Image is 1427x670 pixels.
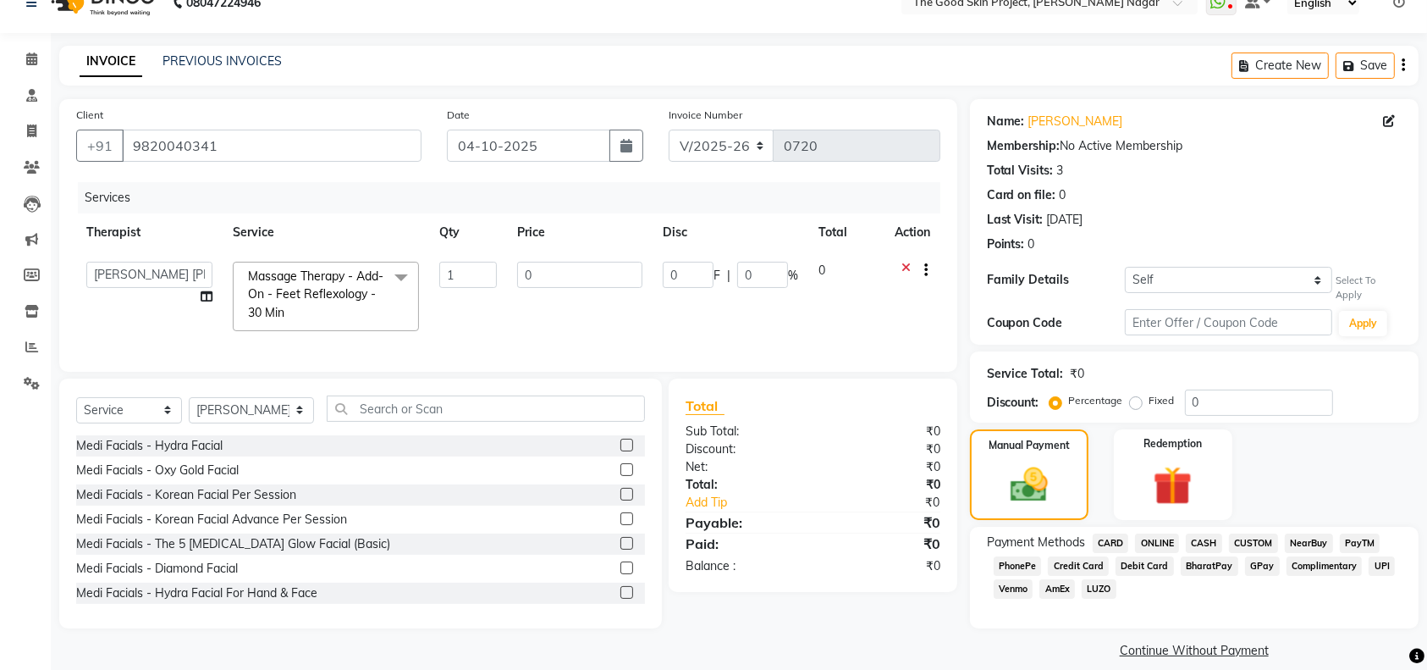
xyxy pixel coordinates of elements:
[727,267,730,285] span: |
[1245,556,1280,576] span: GPay
[1028,235,1035,253] div: 0
[987,314,1125,332] div: Coupon Code
[1149,393,1175,408] label: Fixed
[1069,393,1123,408] label: Percentage
[507,213,653,252] th: Price
[673,534,813,554] div: Paid:
[713,267,720,285] span: F
[999,463,1060,507] img: _cash.svg
[1135,534,1179,553] span: ONLINE
[673,423,813,440] div: Sub Total:
[989,438,1070,453] label: Manual Payment
[673,494,836,512] a: Add Tip
[248,269,383,320] span: Massage Therapy - Add-On - Feet Reflexology - 30 Min
[1093,534,1129,553] span: CARD
[1143,436,1202,451] label: Redemption
[788,267,798,285] span: %
[813,512,952,533] div: ₹0
[987,137,1402,155] div: No Active Membership
[987,113,1025,130] div: Name:
[78,182,953,213] div: Services
[76,511,347,529] div: Medi Facials - Korean Facial Advance Per Session
[223,213,429,252] th: Service
[327,396,645,422] input: Search or Scan
[987,162,1054,180] div: Total Visits:
[1057,162,1064,180] div: 3
[987,137,1061,155] div: Membership:
[987,211,1044,229] div: Last Visit:
[813,534,952,554] div: ₹0
[813,458,952,476] div: ₹0
[673,440,813,458] div: Discount:
[76,108,103,123] label: Client
[987,235,1025,253] div: Points:
[76,486,296,504] div: Medi Facials - Korean Facial Per Session
[813,423,952,440] div: ₹0
[76,462,239,479] div: Medi Facials - Oxy Gold Facial
[1336,53,1395,79] button: Save
[653,213,808,252] th: Disc
[1048,556,1109,576] span: Credit Card
[76,130,124,162] button: +91
[987,271,1125,289] div: Family Details
[987,365,1064,383] div: Service Total:
[673,458,813,476] div: Net:
[284,305,292,320] a: x
[818,263,825,278] span: 0
[973,642,1415,660] a: Continue Without Payment
[884,213,940,252] th: Action
[686,397,725,415] span: Total
[1287,556,1363,576] span: Complimentary
[813,557,952,575] div: ₹0
[1039,579,1075,599] span: AmEx
[163,53,282,69] a: PREVIOUS INVOICES
[673,557,813,575] div: Balance :
[1369,556,1395,576] span: UPI
[1116,556,1174,576] span: Debit Card
[1186,534,1222,553] span: CASH
[76,213,223,252] th: Therapist
[836,494,953,512] div: ₹0
[1047,211,1083,229] div: [DATE]
[987,394,1039,412] div: Discount:
[1181,556,1238,576] span: BharatPay
[447,108,470,123] label: Date
[122,130,421,162] input: Search by Name/Mobile/Email/Code
[994,556,1042,576] span: PhonePe
[987,534,1086,551] span: Payment Methods
[1340,534,1380,553] span: PayTM
[76,584,317,602] div: Medi Facials - Hydra Facial For Hand & Face
[1285,534,1333,553] span: NearBuy
[1336,274,1402,302] div: Select To Apply
[1339,311,1387,336] button: Apply
[1229,534,1278,553] span: CUSTOM
[1071,365,1085,383] div: ₹0
[1028,113,1123,130] a: [PERSON_NAME]
[429,213,507,252] th: Qty
[80,47,142,77] a: INVOICE
[669,108,742,123] label: Invoice Number
[813,440,952,458] div: ₹0
[76,560,238,578] div: Medi Facials - Diamond Facial
[673,512,813,533] div: Payable:
[1082,579,1116,599] span: LUZO
[1231,53,1329,79] button: Create New
[76,535,390,553] div: Medi Facials - The 5 [MEDICAL_DATA] Glow Facial (Basic)
[76,437,223,455] div: Medi Facials - Hydra Facial
[1060,186,1066,204] div: 0
[1141,462,1204,510] img: _gift.svg
[673,476,813,494] div: Total:
[1125,309,1332,335] input: Enter Offer / Coupon Code
[813,476,952,494] div: ₹0
[994,579,1033,599] span: Venmo
[808,213,884,252] th: Total
[987,186,1056,204] div: Card on file:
